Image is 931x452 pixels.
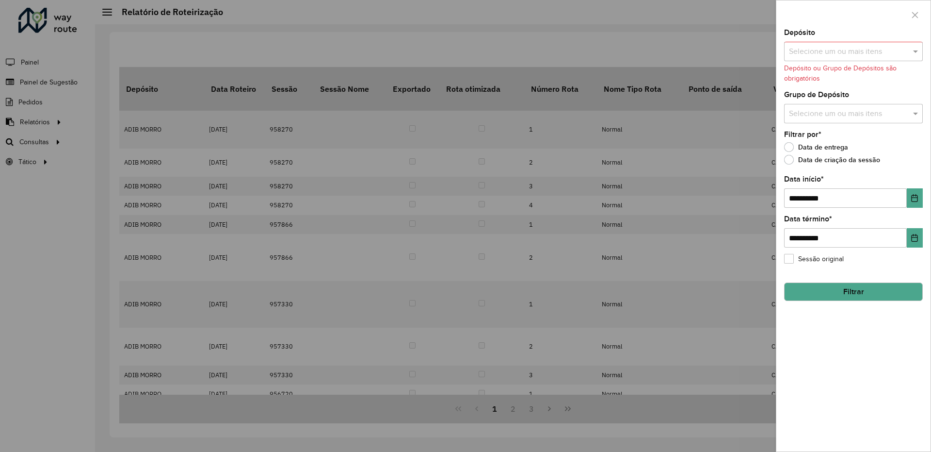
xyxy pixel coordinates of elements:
[784,129,821,140] label: Filtrar por
[907,188,923,208] button: Choose Date
[784,283,923,301] button: Filtrar
[907,228,923,248] button: Choose Date
[784,254,844,264] label: Sessão original
[784,213,832,225] label: Data término
[784,173,824,185] label: Data início
[784,65,897,82] formly-validation-message: Depósito ou Grupo de Depósitos são obrigatórios
[784,142,848,152] label: Data de entrega
[784,27,815,38] label: Depósito
[784,155,880,165] label: Data de criação da sessão
[784,89,849,100] label: Grupo de Depósito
